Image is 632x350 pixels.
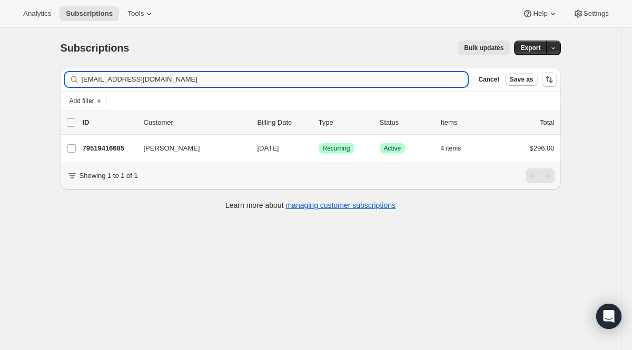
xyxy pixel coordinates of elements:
p: Billing Date [258,117,310,128]
input: Filter subscribers [82,72,468,87]
button: Analytics [17,6,57,21]
span: Analytics [23,9,51,18]
p: Total [540,117,554,128]
span: Settings [584,9,609,18]
button: Cancel [474,73,503,86]
button: Sort the results [542,72,557,87]
span: [PERSON_NAME] [144,143,200,154]
span: Cancel [478,75,499,84]
p: Status [380,117,432,128]
button: [PERSON_NAME] [137,140,243,157]
button: Tools [121,6,161,21]
div: Items [441,117,493,128]
button: Bulk updates [458,41,510,55]
span: Save as [510,75,534,84]
span: Subscriptions [66,9,113,18]
button: Add filter [65,95,107,107]
span: Subscriptions [61,42,130,54]
span: Bulk updates [464,44,503,52]
nav: Pagination [526,168,555,183]
div: 79519416685[PERSON_NAME][DATE]SuccessRecurringSuccessActive4 items$296.00 [83,141,555,156]
span: Recurring [323,144,350,153]
span: Add filter [70,97,94,105]
span: Tools [127,9,144,18]
div: Open Intercom Messenger [596,304,621,329]
button: Help [516,6,564,21]
span: Help [533,9,547,18]
span: 4 items [441,144,461,153]
button: Settings [567,6,615,21]
p: Learn more about [225,200,396,211]
span: [DATE] [258,144,279,152]
div: Type [319,117,371,128]
button: Export [514,41,547,55]
span: Active [384,144,401,153]
button: Subscriptions [60,6,119,21]
p: ID [83,117,135,128]
button: Save as [506,73,538,86]
span: $296.00 [530,144,555,152]
p: Showing 1 to 1 of 1 [80,171,138,181]
button: 4 items [441,141,473,156]
a: managing customer subscriptions [285,201,396,209]
p: 79519416685 [83,143,135,154]
span: Export [520,44,540,52]
p: Customer [144,117,249,128]
div: IDCustomerBilling DateTypeStatusItemsTotal [83,117,555,128]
